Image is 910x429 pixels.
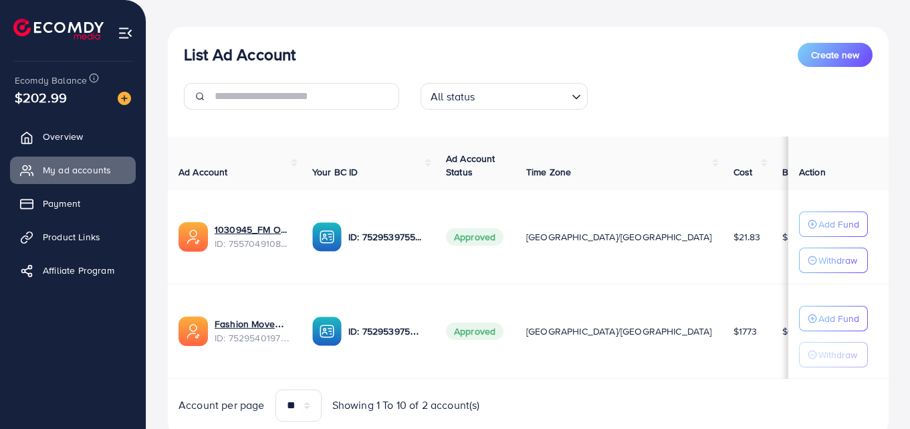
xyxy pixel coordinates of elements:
img: ic-ba-acc.ded83a64.svg [312,317,342,346]
button: Add Fund [799,306,868,331]
span: Time Zone [526,165,571,179]
a: Overview [10,123,136,150]
h3: List Ad Account [184,45,296,64]
img: image [118,92,131,105]
img: menu [118,25,133,41]
span: [GEOGRAPHIC_DATA]/[GEOGRAPHIC_DATA] [526,230,712,244]
span: Affiliate Program [43,264,114,277]
span: Overview [43,130,83,143]
span: Your BC ID [312,165,358,179]
span: [GEOGRAPHIC_DATA]/[GEOGRAPHIC_DATA] [526,325,712,338]
span: Approved [446,228,503,246]
img: ic-ba-acc.ded83a64.svg [312,222,342,252]
span: All status [428,87,478,106]
img: ic-ads-acc.e4c84228.svg [179,222,208,252]
button: Create new [798,43,873,67]
button: Withdraw [799,248,868,273]
a: 1030945_FM Outfits_1759512825336 [215,223,291,236]
button: Add Fund [799,211,868,237]
span: Approved [446,323,503,340]
span: Payment [43,197,80,210]
span: $21.83 [733,230,761,244]
span: $1773 [733,325,758,338]
iframe: Chat [853,369,900,419]
span: ID: 7557049108884619282 [215,237,291,250]
img: logo [13,19,104,39]
span: $202.99 [15,88,67,107]
input: Search for option [479,84,566,106]
span: ID: 7529540197294407681 [215,331,291,345]
a: My ad accounts [10,157,136,183]
p: Withdraw [818,252,857,268]
img: ic-ads-acc.e4c84228.svg [179,317,208,346]
span: Ecomdy Balance [15,74,87,87]
span: Create new [811,48,859,62]
a: Fashion Movement PK [215,317,291,331]
span: Ad Account [179,165,228,179]
a: Product Links [10,224,136,250]
p: Withdraw [818,347,857,363]
a: Payment [10,190,136,217]
span: Product Links [43,230,100,244]
button: Withdraw [799,342,868,367]
span: Ad Account Status [446,152,495,179]
div: <span class='underline'>1030945_FM Outfits_1759512825336</span></br>7557049108884619282 [215,223,291,250]
p: Add Fund [818,216,859,232]
span: My ad accounts [43,163,111,177]
a: Affiliate Program [10,257,136,284]
span: Cost [733,165,753,179]
p: Add Fund [818,311,859,327]
p: ID: 7529539755860836369 [348,323,425,339]
span: Account per page [179,398,265,413]
span: Action [799,165,826,179]
div: <span class='underline'>Fashion Movement PK</span></br>7529540197294407681 [215,317,291,345]
div: Search for option [421,83,588,110]
span: Showing 1 To 10 of 2 account(s) [332,398,480,413]
p: ID: 7529539755860836369 [348,229,425,245]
